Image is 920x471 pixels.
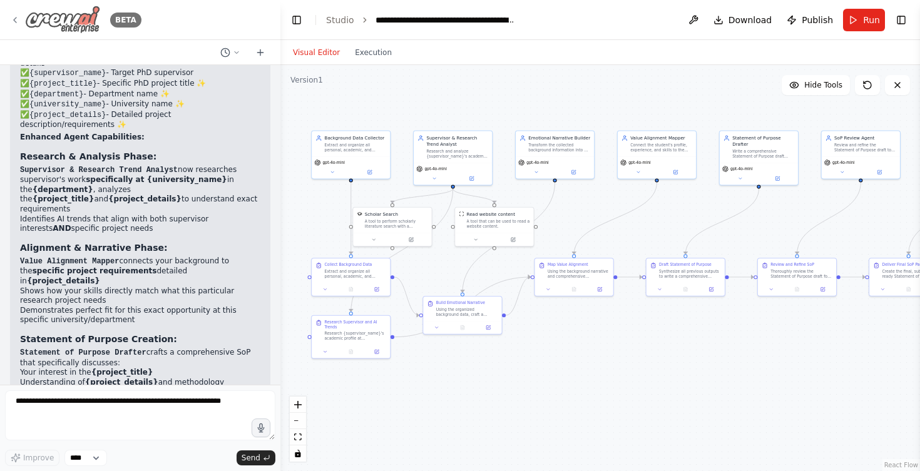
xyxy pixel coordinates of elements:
[478,324,499,332] button: Open in side panel
[729,274,754,280] g: Edge from fb9bed5c-132d-48fe-8065-9ddcfd705569 to 13684eb1-c700-451a-8e90-e2c9b85397de
[285,45,347,60] button: Visual Editor
[20,348,260,417] li: crafts a comprehensive SoP that specifically discusses:
[389,189,456,203] g: Edge from b5e721ee-ec20-42fa-8e6f-b273c3d58d88 to 8e400ece-0990-45f5-a5e3-fad24d071421
[892,11,910,29] button: Show right sidebar
[322,160,345,165] span: gpt-4o-mini
[33,195,95,203] strong: {project_title}
[426,135,488,148] div: Supervisor & Research Trend Analyst
[53,224,71,233] strong: AND
[495,236,531,243] button: Open in side panel
[658,168,694,176] button: Open in side panel
[91,368,153,377] strong: {project_title}
[589,285,611,293] button: Open in side panel
[20,256,260,286] li: connects your background to the detailed in
[861,168,897,176] button: Open in side panel
[326,14,516,26] nav: breadcrumb
[682,189,762,255] g: Edge from fc232b39-7c6c-466b-8c28-6f498dc00757 to fb9bed5c-132d-48fe-8065-9ddcfd705569
[242,453,260,463] span: Send
[290,413,306,429] button: zoom out
[556,168,592,176] button: Open in side panel
[365,285,387,293] button: Open in side panel
[394,274,419,318] g: Edge from 9ccaf8ba-25ce-4b42-902e-5cfd7fd3fbe1 to 3091ff34-19ab-45a6-b87d-3960d6935945
[436,307,498,317] div: Using the organized background data, craft a compelling personal story that highlights the first-...
[20,286,260,306] li: Shows how your skills directly match what this particular research project needs
[20,334,177,344] strong: Statement of Purpose Creation:
[311,131,391,180] div: Background Data CollectorExtract and organize all personal, academic, and professional details th...
[348,189,456,312] g: Edge from b5e721ee-ec20-42fa-8e6f-b273c3d58d88 to 22f238b4-a356-47ce-b2a5-792e3308c063
[365,211,398,218] div: Scholar Search
[832,160,855,165] span: gpt-4o-mini
[436,300,485,305] div: Build Emotional Narrative
[548,268,610,278] div: Using the background narrative and comprehensive supervisor/project research analysis, identify a...
[534,258,614,296] div: Map Value AlignmentUsing the background narrative and comprehensive supervisor/project research a...
[365,348,387,355] button: Open in side panel
[20,348,146,357] code: Statement of Purpose Drafter
[110,13,141,28] div: BETA
[325,135,387,141] div: Background Data Collector
[561,285,588,293] button: No output available
[759,175,795,182] button: Open in side panel
[23,453,54,463] span: Improve
[290,429,306,445] button: fit view
[628,160,651,165] span: gpt-4o-mini
[770,262,814,267] div: Review and Refine SoP
[20,151,156,161] strong: Research & Analysis Phase:
[528,135,590,141] div: Emotional Narrative Builder
[290,397,306,413] button: zoom in
[20,378,260,388] li: Understanding of and methodology
[20,48,260,130] p: ✅ - Personal, academic, professional details ✅ - Target PhD supervisor ✅ - Specific PhD project t...
[630,143,692,153] div: Connect the student's profile, experience, and skills to the specific {project_title} at {univers...
[393,236,429,243] button: Open in side panel
[700,285,722,293] button: Open in side panel
[85,378,158,387] strong: {project_details}
[29,111,106,119] code: {project_details}
[526,160,549,165] span: gpt-4o-mini
[422,296,502,335] div: Build Emotional NarrativeUsing the organized background data, craft a compelling personal story t...
[365,219,428,229] div: A tool to perform scholarly literature search with a search_query.
[325,320,387,330] div: Research Supervisor and AI Trends
[250,45,270,60] button: Start a new chat
[454,175,490,182] button: Open in side panel
[732,149,794,159] div: Write a comprehensive Statement of Purpose draft (800-1200 words) using insights from all previou...
[357,211,362,216] img: SerplyScholarSearchTool
[454,207,534,247] div: ScrapeWebsiteToolRead website contentA tool that can be used to read a website content.
[821,131,901,180] div: SoP Review AgentReview and refine the Statement of Purpose draft to ensure maximum impact for the...
[467,219,530,229] div: A tool that can be used to read a website content.
[5,450,59,466] button: Improve
[290,397,306,462] div: React Flow controls
[834,143,896,153] div: Review and refine the Statement of Purpose draft to ensure maximum impact for the {project_title}...
[20,306,260,325] li: Demonstrates perfect fit for this exact opportunity at this specific university/department
[20,215,260,234] li: Identifies AI trends that align with both supervisor interests specific project needs
[352,207,432,247] div: SerplyScholarSearchToolScholar SearchA tool to perform scholarly literature search with a search_...
[571,182,660,254] g: Edge from 49f49ec5-36a1-4dde-8e91-dad679909a07 to 47d5aec9-a831-4a57-8e27-d7fe1d0045ab
[20,368,260,378] li: Your interest in the
[841,274,866,280] g: Edge from 13684eb1-c700-451a-8e90-e2c9b85397de to 5d8fc84d-a8e1-499d-9fdf-aeffd861ae2a
[782,75,850,95] button: Hide Tools
[528,143,590,153] div: Transform the collected background information into a compelling, heartwarming story that highlig...
[33,185,93,194] strong: {department}
[20,257,119,266] code: Value Alignment Mapper
[20,165,260,215] li: now researches supervisor's work in the , analyzes the and to understand exact requirements
[326,15,354,25] a: Studio
[459,211,464,216] img: ScrapeWebsiteTool
[617,131,697,180] div: Value Alignment MapperConnect the student's profile, experience, and skills to the specific {proj...
[348,182,354,254] g: Edge from 47068748-ec3e-4ea6-8e4c-81be8dd691f8 to 9ccaf8ba-25ce-4b42-902e-5cfd7fd3fbe1
[29,100,106,109] code: {university_name}
[770,268,832,278] div: Thoroughly review the Statement of Purpose draft for academic excellence. Check structure adheren...
[834,135,896,141] div: SoP Review Agent
[86,175,227,184] strong: specifically at {university_name}
[33,266,157,275] strong: specific project requirements
[394,274,531,340] g: Edge from 22f238b4-a356-47ce-b2a5-792e3308c063 to 47d5aec9-a831-4a57-8e27-d7fe1d0045ab
[784,285,810,293] button: No output available
[215,45,245,60] button: Switch to previous chat
[325,268,387,278] div: Extract and organize all personal, academic, and professional details from {student_background}. ...
[730,166,753,171] span: gpt-4o-mini
[325,143,387,153] div: Extract and organize all personal, academic, and professional details that demonstrate your uniqu...
[29,69,106,78] code: {supervisor_name}
[20,243,168,253] strong: Alignment & Narrative Phase:
[29,79,97,88] code: {project_title}
[337,285,364,293] button: No output available
[719,131,799,186] div: Statement of Purpose DrafterWrite a comprehensive Statement of Purpose draft (800-1200 words) usi...
[843,9,885,31] button: Run
[252,418,270,437] button: Click to speak your automation idea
